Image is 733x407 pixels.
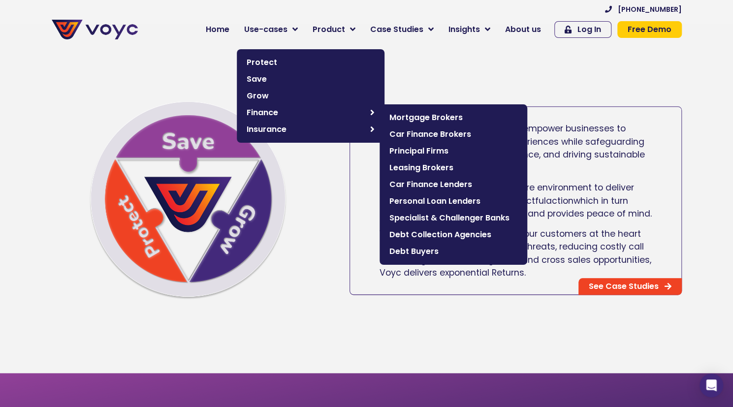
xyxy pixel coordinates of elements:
[389,212,517,224] span: Specialist & Challenger Banks
[130,39,155,51] span: Phone
[389,195,517,207] span: Personal Loan Lenders
[389,246,517,257] span: Debt Buyers
[247,124,365,135] span: Insurance
[618,6,682,13] span: [PHONE_NUMBER]
[384,109,522,126] a: Mortgage Brokers
[247,90,375,102] span: Grow
[242,54,380,71] a: Protect
[206,24,229,35] span: Home
[384,193,522,210] a: Personal Loan Lenders
[389,112,517,124] span: Mortgage Brokers
[52,20,138,39] img: voyc-full-logo
[370,24,423,35] span: Case Studies
[305,20,363,39] a: Product
[384,159,522,176] a: Leasing Brokers
[198,20,237,39] a: Home
[389,128,517,140] span: Car Finance Brokers
[384,126,522,143] a: Car Finance Brokers
[242,121,380,138] a: Insurance
[247,73,375,85] span: Save
[577,26,601,33] span: Log In
[441,20,498,39] a: Insights
[384,243,522,260] a: Debt Buyers
[389,179,517,190] span: Car Finance Lenders
[628,26,671,33] span: Free Demo
[242,88,380,104] a: Grow
[384,176,522,193] a: Car Finance Lenders
[605,6,682,13] a: [PHONE_NUMBER]
[554,21,611,38] a: Log In
[242,71,380,88] a: Save
[384,226,522,243] a: Debt Collection Agencies
[384,143,522,159] a: Principal Firms
[203,205,249,215] a: Privacy Policy
[313,24,345,35] span: Product
[389,145,517,157] span: Principal Firms
[617,21,682,38] a: Free Demo
[700,374,723,397] div: Open Intercom Messenger
[363,20,441,39] a: Case Studies
[237,20,305,39] a: Use-cases
[247,57,375,68] span: Protect
[244,24,287,35] span: Use-cases
[578,278,682,295] a: See Case Studies
[448,24,480,35] span: Insights
[589,282,659,290] span: See Case Studies
[505,24,541,35] span: About us
[130,80,164,91] span: Job title
[498,20,548,39] a: About us
[384,210,522,226] a: Specialist & Challenger Banks
[247,107,365,119] span: Finance
[242,104,380,121] a: Finance
[389,162,517,174] span: Leasing Brokers
[389,229,517,241] span: Debt Collection Agencies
